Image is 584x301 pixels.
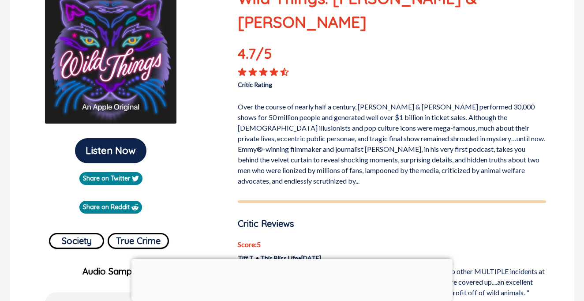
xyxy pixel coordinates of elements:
button: Society [49,233,104,249]
a: Share on Reddit [79,201,142,214]
button: True Crime [108,233,169,249]
p: Critic Rating [238,76,392,89]
p: 4.7 /5 [238,43,299,68]
p: Audio Sample [17,265,205,278]
button: Listen Now [75,138,146,163]
p: Over the course of nearly half a century, [PERSON_NAME] & [PERSON_NAME] performed 30,000 shows fo... [238,98,546,186]
p: Score: 5 [238,239,546,250]
a: Society [49,230,104,249]
a: True Crime [108,230,169,249]
p: Critic Reviews [238,217,546,230]
a: Share on Twitter [79,172,142,185]
p: Tiff T. • This Bliss Life • [DATE] [238,253,546,263]
iframe: Advertisement [131,259,453,299]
